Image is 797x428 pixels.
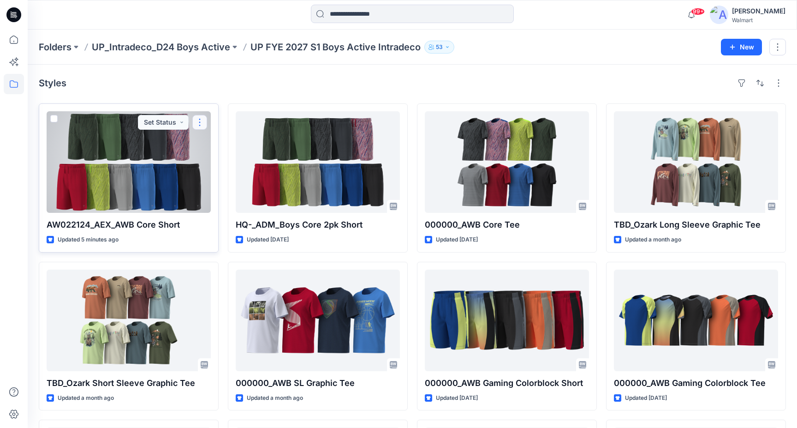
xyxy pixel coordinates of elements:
p: Updated a month ago [625,235,681,245]
a: HQ-_ADM_Boys Core 2pk Short [236,111,400,213]
a: 000000_AWB Gaming Colorblock Short [425,270,589,371]
p: Updated [DATE] [625,393,667,403]
p: UP FYE 2027 S1 Boys Active Intradeco [250,41,421,54]
p: Updated a month ago [58,393,114,403]
a: 000000_AWB Gaming Colorblock Tee [614,270,778,371]
span: 99+ [691,8,705,15]
a: Folders [39,41,71,54]
p: 000000_AWB SL Graphic Tee [236,377,400,390]
p: 53 [436,42,443,52]
p: TBD_Ozark Long Sleeve Graphic Tee [614,218,778,231]
img: avatar [710,6,728,24]
div: [PERSON_NAME] [732,6,785,17]
p: TBD_Ozark Short Sleeve Graphic Tee [47,377,211,390]
p: Updated [DATE] [247,235,289,245]
a: TBD_Ozark Long Sleeve Graphic Tee [614,111,778,213]
a: UP_Intradeco_D24 Boys Active [92,41,230,54]
p: Updated [DATE] [436,393,478,403]
p: AW022124_AEX_AWB Core Short [47,218,211,231]
button: 53 [424,41,454,54]
p: Updated [DATE] [436,235,478,245]
p: 000000_AWB Gaming Colorblock Tee [614,377,778,390]
a: 000000_AWB SL Graphic Tee [236,270,400,371]
h4: Styles [39,78,66,89]
p: 000000_AWB Gaming Colorblock Short [425,377,589,390]
button: New [721,39,762,55]
a: TBD_Ozark Short Sleeve Graphic Tee [47,270,211,371]
p: 000000_AWB Core Tee [425,218,589,231]
div: Walmart [732,17,785,24]
a: AW022124_AEX_AWB Core Short [47,111,211,213]
p: Updated 5 minutes ago [58,235,119,245]
p: Updated a month ago [247,393,303,403]
a: 000000_AWB Core Tee [425,111,589,213]
p: HQ-_ADM_Boys Core 2pk Short [236,218,400,231]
